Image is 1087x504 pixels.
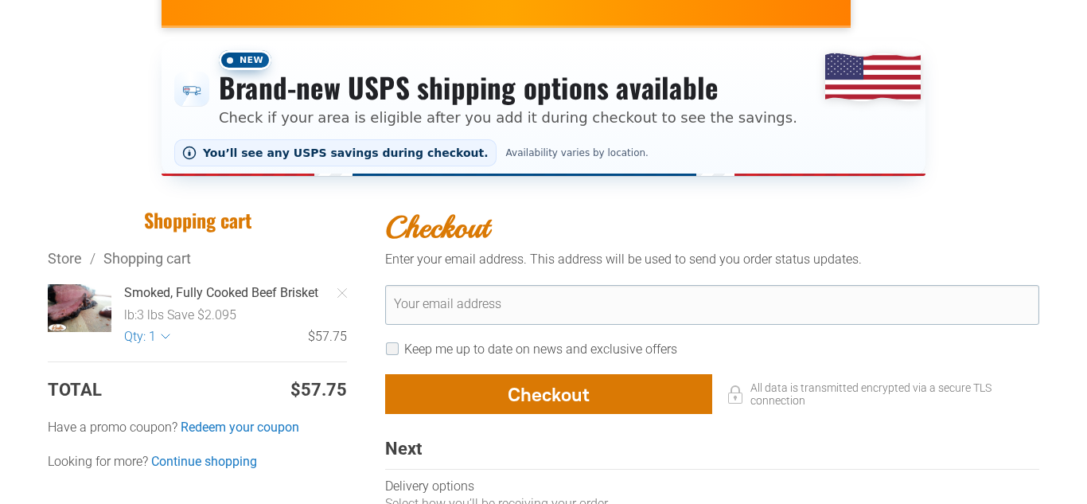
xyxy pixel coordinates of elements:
label: Have a promo coupon? [48,419,347,436]
div: Shipping options announcement [162,41,925,176]
div: 3 lbs Save $2.095 [137,307,236,322]
span: $57.75 [290,378,347,403]
div: Delivery options [385,478,1039,495]
a: Remove Item [326,277,358,309]
div: Looking for more? [48,453,347,471]
p: Check if your area is eligible after you add it during checkout to see the savings. [219,107,797,128]
td: Total [48,378,179,403]
span: New [219,50,271,70]
a: Redeem your coupon [181,419,299,436]
span: You’ll see any USPS savings during checkout. [203,147,489,159]
a: Continue shopping [151,453,257,471]
div: All data is transmitted encrypted via a secure TLS connection [712,374,1039,414]
a: Smoked, Fully Cooked Beef Brisket [124,284,347,302]
h1: Shopping cart [48,208,347,232]
input: Your email address [385,285,1039,325]
a: Shopping cart [103,250,191,267]
button: Checkout [385,374,712,414]
label: Keep me up to date on news and exclusive offers [404,342,677,357]
h2: Checkout [385,208,1039,247]
div: Next [385,438,1039,470]
span: / [82,250,103,267]
div: $57.75 [170,328,347,346]
div: Breadcrumbs [48,248,347,268]
a: Store [48,250,82,267]
div: Enter your email address. This address will be used to send you order status updates. [385,251,1039,268]
h3: Brand-new USPS shipping options available [219,70,797,105]
div: lb: [124,307,137,322]
span: Availability varies by location. [503,147,652,158]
